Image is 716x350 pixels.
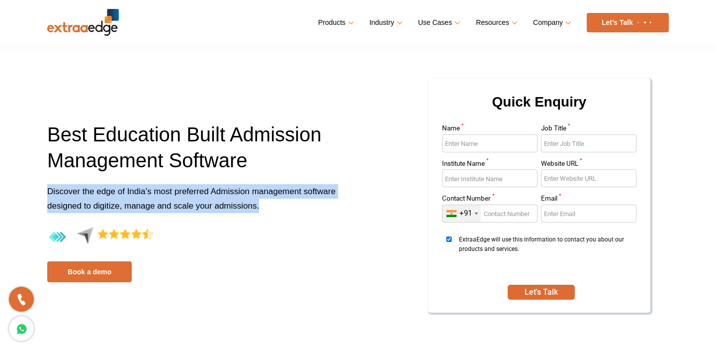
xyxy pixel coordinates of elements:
[418,15,458,30] a: Use Cases
[541,205,636,223] input: Enter Email
[318,15,352,30] a: Products
[587,13,669,32] a: Let’s Talk
[442,125,537,134] label: Name
[443,205,481,222] div: India (भारत): +91
[541,169,636,187] input: Enter Website URL
[442,169,537,187] input: Enter Institute Name
[508,285,574,300] button: SUBMIT
[47,187,336,211] span: Discover the edge of India’s most preferred Admission management software designed to digitize, m...
[442,205,537,223] input: Enter Contact Number
[541,160,636,170] label: Website URL
[541,134,636,152] input: Enter Job Title
[541,195,636,205] label: Email
[442,134,537,152] input: Enter Name
[47,121,351,184] h1: Best Education Built Admission Management Software
[47,227,153,247] img: rating-by-customers
[476,15,516,30] a: Resources
[442,160,537,170] label: Institute Name
[541,125,636,134] label: Job Title
[442,195,537,205] label: Contact Number
[47,261,132,282] a: Book a demo
[533,15,569,30] a: Company
[369,15,401,30] a: Industry
[442,236,456,242] input: ExtraaEdge will use this information to contact you about our products and services.
[459,235,633,272] span: ExtraaEdge will use this information to contact you about our products and services.
[440,90,638,125] h2: Quick Enquiry
[459,209,472,218] div: +91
